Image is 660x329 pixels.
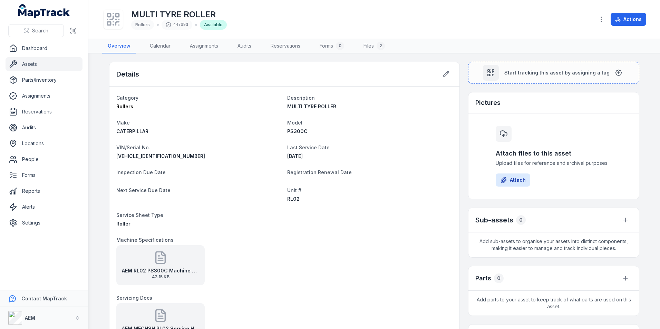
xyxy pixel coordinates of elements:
span: 43.15 KB [122,274,199,280]
h2: Sub-assets [475,215,513,225]
span: Description [287,95,315,101]
a: MapTrack [18,4,70,18]
button: Search [8,24,64,37]
div: 2 [377,42,385,50]
strong: AEM [25,315,35,321]
span: Add parts to your asset to keep track of what parts are used on this asset. [468,291,639,316]
time: 15/06/2025, 12:00:00 am [287,153,303,159]
a: Assets [6,57,82,71]
button: Actions [611,13,646,26]
span: Last Service Date [287,144,330,150]
span: Rollers [135,22,150,27]
div: 0 [336,42,344,50]
a: Reports [6,184,82,198]
div: 447d9d [162,20,192,30]
span: Registration Renewal Date [287,169,352,175]
strong: Contact MapTrack [21,296,67,301]
button: Attach [496,173,530,187]
a: Calendar [144,39,176,53]
a: Overview [102,39,136,53]
span: Unit # [287,187,301,193]
a: Assignments [184,39,224,53]
span: Service Sheet Type [116,212,163,218]
span: Rollers [116,103,133,109]
a: Assignments [6,89,82,103]
a: People [6,152,82,166]
span: Upload files for reference and archival purposes. [496,160,612,167]
h2: Details [116,69,139,79]
span: Inspection Due Date [116,169,166,175]
span: Start tracking this asset by assigning a tag [504,69,610,76]
span: Model [287,120,302,126]
span: MULTI TYRE ROLLER [287,103,336,109]
a: Audits [6,121,82,134]
a: Audits [232,39,257,53]
span: [VEHICLE_IDENTIFICATION_NUMBER] [116,153,205,159]
span: CATERPILLAR [116,128,148,134]
a: Reservations [265,39,306,53]
span: [DATE] [287,153,303,159]
span: Machine Specifications [116,237,174,243]
h3: Parts [475,273,491,283]
div: Available [200,20,227,30]
span: Search [32,27,48,34]
span: Next Service Due Date [116,187,171,193]
h1: MULTI TYRE ROLLER [131,9,227,20]
span: PS300C [287,128,308,134]
span: Roller [116,221,130,227]
button: Start tracking this asset by assigning a tag [468,62,639,84]
a: Forms [6,168,82,182]
a: Dashboard [6,41,82,55]
strong: AEM RL02 PS300C Machine Specifications [122,267,199,274]
a: Forms0 [314,39,350,53]
span: Add sub-assets to organise your assets into distinct components, making it easier to manage and t... [468,232,639,257]
a: Alerts [6,200,82,214]
a: Reservations [6,105,82,119]
a: Parts/Inventory [6,73,82,87]
div: 0 [494,273,504,283]
a: Settings [6,216,82,230]
span: RL02 [287,196,300,202]
a: Files2 [358,39,390,53]
h3: Attach files to this asset [496,149,612,158]
span: VIN/Serial No. [116,144,150,150]
a: Locations [6,137,82,150]
span: Make [116,120,130,126]
div: 0 [516,215,526,225]
span: Servicing Docs [116,295,152,301]
h3: Pictures [475,98,501,108]
span: Category [116,95,138,101]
